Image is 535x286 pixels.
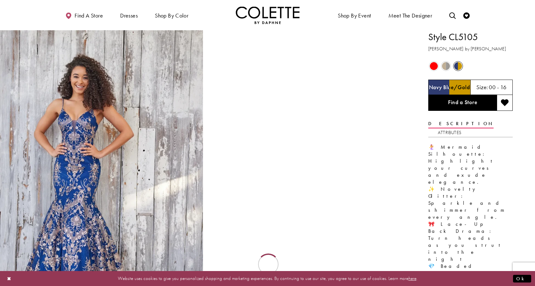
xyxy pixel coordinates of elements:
[513,275,531,282] button: Submit Dialog
[440,61,452,72] div: Gold/Pewter
[338,12,371,19] span: Shop By Event
[206,30,409,132] video: Style CL5105 Colette by Daphne #1 autoplay loop mute video
[462,6,471,24] a: Check Wishlist
[336,6,372,24] span: Shop By Event
[120,12,138,19] span: Dresses
[46,274,489,283] p: Website uses cookies to give you personalized shopping and marketing experiences. By continuing t...
[236,6,300,24] img: Colette by Daphne
[429,84,470,90] h5: Chosen color
[4,273,15,284] button: Close Dialog
[119,6,139,24] span: Dresses
[452,61,464,72] div: Navy Blue/Gold
[497,95,513,111] button: Add to wishlist
[428,30,513,44] h1: Style CL5105
[428,60,513,72] div: Product color controls state depends on size chosen
[428,95,497,111] a: Find a Store
[428,45,513,53] h3: [PERSON_NAME] by [PERSON_NAME]
[155,12,188,19] span: Shop by color
[236,6,300,24] a: Visit Home Page
[408,275,416,282] a: here
[438,128,461,137] a: Attributes
[153,6,190,24] span: Shop by color
[428,119,494,128] a: Description
[489,84,506,90] h5: 00 - 16
[476,83,488,91] span: Size:
[387,6,434,24] a: Meet the designer
[388,12,432,19] span: Meet the designer
[64,6,105,24] a: Find a store
[75,12,103,19] span: Find a store
[448,6,457,24] a: Toggle search
[428,61,439,72] div: Red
